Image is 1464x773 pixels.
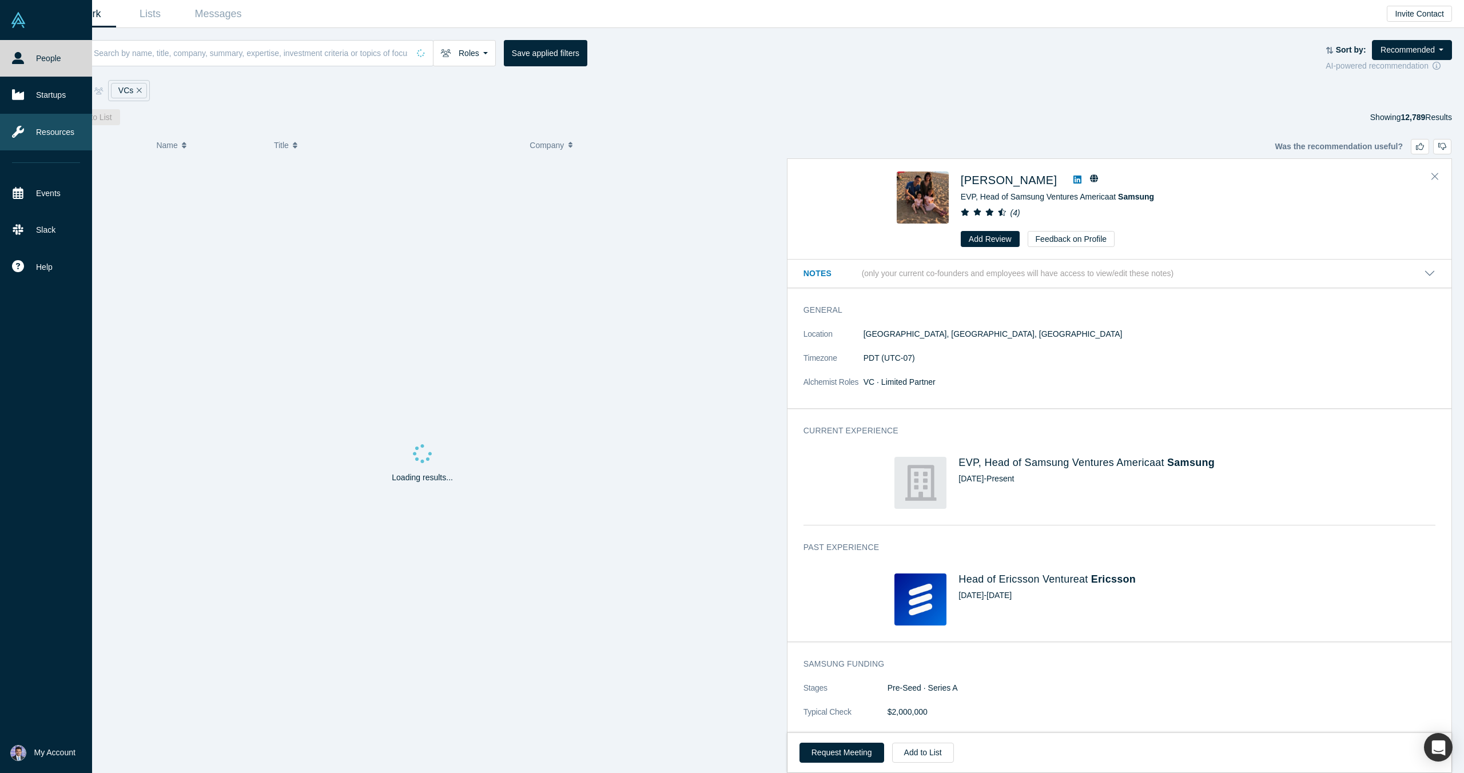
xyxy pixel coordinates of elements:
[1028,231,1115,247] button: Feedback on Profile
[111,83,147,98] div: VCs
[958,589,1344,601] div: [DATE] - [DATE]
[803,352,864,376] dt: Timezone
[803,730,888,754] dt: Maximum Check
[1118,192,1154,201] a: Samsung
[1167,457,1215,468] a: Samsung
[392,472,453,484] p: Loading results...
[799,743,884,763] button: Request Meeting
[10,12,26,28] img: Alchemist Vault Logo
[862,269,1174,278] p: (only your current co-founders and employees will have access to view/edit these notes)
[864,328,1435,340] dd: [GEOGRAPHIC_DATA], [GEOGRAPHIC_DATA], [GEOGRAPHIC_DATA]
[156,133,177,157] span: Name
[864,376,1435,388] dd: VC · Limited Partner
[1091,573,1136,585] a: Ericsson
[803,682,888,706] dt: Stages
[34,747,75,759] span: My Account
[897,172,949,224] img: Albert Kim's Profile Image
[36,261,53,273] span: Help
[894,457,946,509] img: Samsung's Logo
[1387,6,1452,22] button: Invite Contact
[803,425,1419,437] h3: Current Experience
[1326,60,1452,72] div: AI-powered recommendation
[888,730,1435,742] dd: $10,000,000
[156,133,262,157] button: Name
[888,682,1435,694] dd: Pre-Seed · Series A
[961,174,1057,186] a: [PERSON_NAME]
[1401,113,1452,122] span: Results
[803,268,1435,280] button: Notes (only your current co-founders and employees will have access to view/edit these notes)
[864,352,1435,364] dd: PDT (UTC-07)
[116,1,184,27] a: Lists
[1426,168,1443,186] button: Close
[1372,40,1452,60] button: Recommended
[803,541,1419,553] h3: Past Experience
[1011,208,1020,217] i: ( 4 )
[1336,45,1366,54] strong: Sort by:
[958,473,1344,485] div: [DATE] - Present
[958,457,1344,469] h4: EVP, Head of Samsung Ventures America at
[1370,109,1452,125] div: Showing
[1275,139,1451,154] div: Was the recommendation useful?
[66,109,120,125] button: Add to List
[10,745,75,761] button: My Account
[803,706,888,730] dt: Typical Check
[504,40,587,66] button: Save applied filters
[803,658,1419,670] h3: Samsung funding
[892,743,954,763] button: Add to List
[184,1,252,27] a: Messages
[803,304,1419,316] h3: General
[958,573,1344,586] h4: Head of Ericsson Venture at
[1401,113,1425,122] strong: 12,789
[10,745,26,761] img: RaviKiran Gopalan's Account
[803,268,860,280] h3: Notes
[803,328,864,352] dt: Location
[961,231,1020,247] button: Add Review
[888,706,1435,718] dd: $2,000,000
[803,376,864,400] dt: Alchemist Roles
[530,133,564,157] span: Company
[93,39,409,66] input: Search by name, title, company, summary, expertise, investment criteria or topics of focus
[274,133,289,157] span: Title
[133,84,142,97] button: Remove Filter
[433,40,496,66] button: Roles
[530,133,773,157] button: Company
[274,133,518,157] button: Title
[894,573,946,625] img: Ericsson's Logo
[961,192,1154,201] span: EVP, Head of Samsung Ventures America at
